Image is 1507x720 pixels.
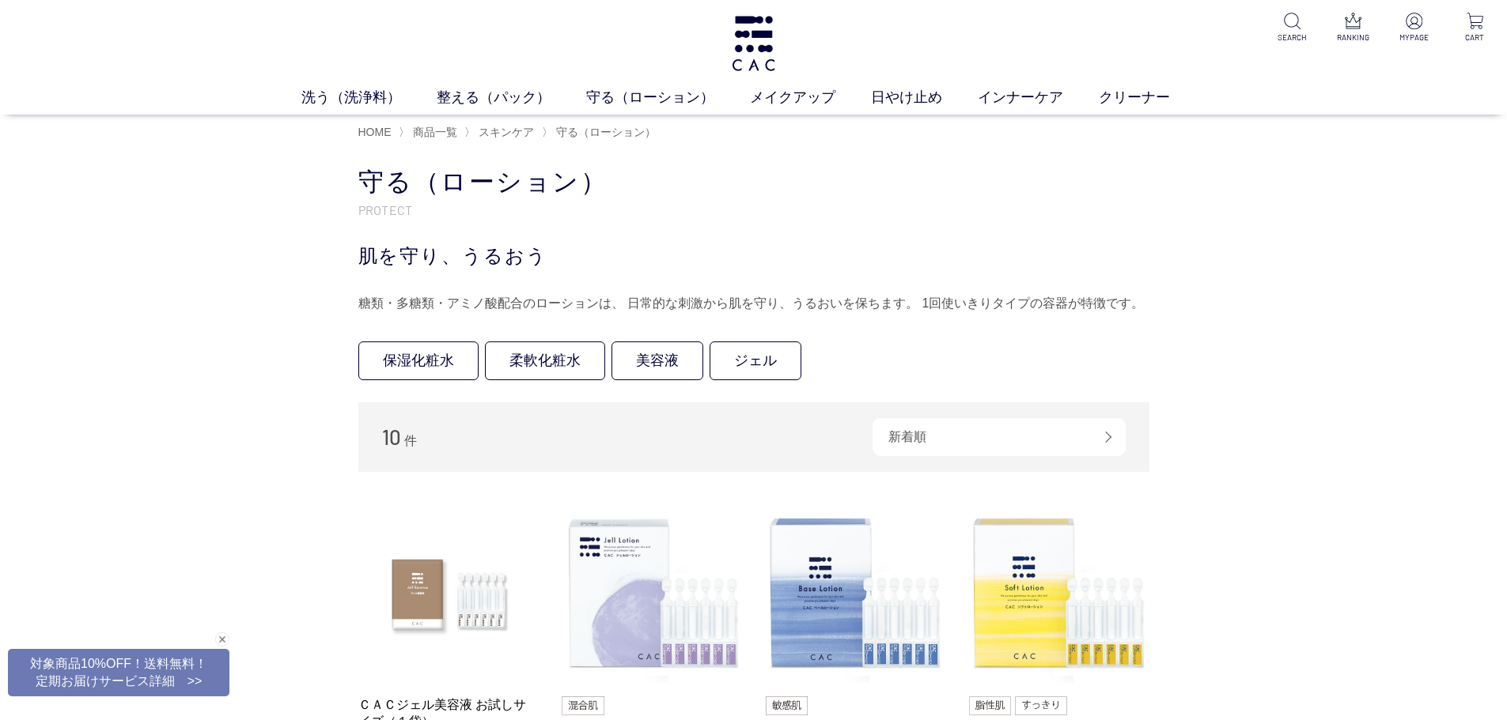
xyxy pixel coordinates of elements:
p: RANKING [1334,32,1373,43]
a: スキンケア [475,126,534,138]
a: RANKING [1334,13,1373,43]
a: 美容液 [612,341,703,380]
p: PROTECT [358,202,1149,218]
p: SEARCH [1273,32,1312,43]
div: 肌を守り、うるおう [358,242,1149,270]
p: CART [1456,32,1494,43]
img: 混合肌 [562,696,604,715]
a: CART [1456,13,1494,43]
img: ＣＡＣ ソフトローション [969,503,1149,684]
div: 糖類・多糖類・アミノ酸配合のローションは、 日常的な刺激から肌を守り、うるおいを保ちます。 1回使いきりタイプの容器が特徴です。 [358,291,1149,316]
a: インナーケア [978,87,1099,108]
h1: 守る（ローション） [358,165,1149,199]
a: 日やけ止め [871,87,978,108]
a: 守る（ローション） [586,87,750,108]
a: ジェル [710,341,801,380]
a: HOME [358,126,392,138]
li: 〉 [464,125,538,140]
img: 敏感肌 [766,696,808,715]
a: メイクアップ [750,87,871,108]
span: スキンケア [479,126,534,138]
p: MYPAGE [1395,32,1433,43]
img: すっきり [1015,696,1067,715]
a: 柔軟化粧水 [485,341,605,380]
a: 洗う（洗浄料） [301,87,437,108]
a: 守る（ローション） [553,126,656,138]
a: 商品一覧 [410,126,457,138]
a: クリーナー [1099,87,1206,108]
li: 〉 [542,125,660,140]
a: 保湿化粧水 [358,341,479,380]
img: ＣＡＣ ジェルローション [562,503,742,684]
a: SEARCH [1273,13,1312,43]
li: 〉 [399,125,461,140]
img: logo [729,16,778,71]
img: ＣＡＣ ベースローション [766,503,946,684]
span: 商品一覧 [413,126,457,138]
span: 守る（ローション） [556,126,656,138]
img: ＣＡＣジェル美容液 お試しサイズ（１袋） [358,503,539,684]
span: 件 [404,434,417,447]
a: MYPAGE [1395,13,1433,43]
div: 新着順 [873,418,1126,456]
img: 脂性肌 [969,696,1011,715]
span: 10 [382,424,401,449]
a: 整える（パック） [437,87,586,108]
